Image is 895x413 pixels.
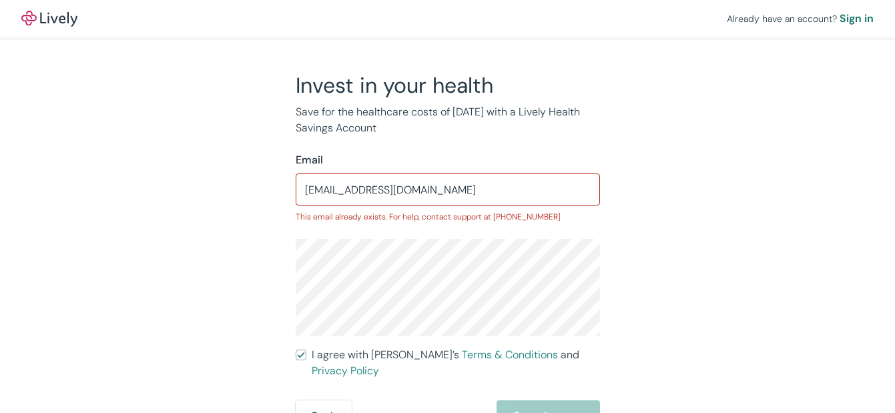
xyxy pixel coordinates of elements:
[296,72,600,99] h2: Invest in your health
[21,11,77,27] img: Lively
[312,364,379,378] a: Privacy Policy
[462,348,558,362] a: Terms & Conditions
[296,104,600,136] p: Save for the healthcare costs of [DATE] with a Lively Health Savings Account
[312,347,600,379] span: I agree with [PERSON_NAME]’s and
[296,211,600,223] p: This email already exists. For help, contact support at [PHONE_NUMBER]
[21,11,77,27] a: LivelyLively
[727,11,874,27] div: Already have an account?
[840,11,874,27] a: Sign in
[296,152,323,168] label: Email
